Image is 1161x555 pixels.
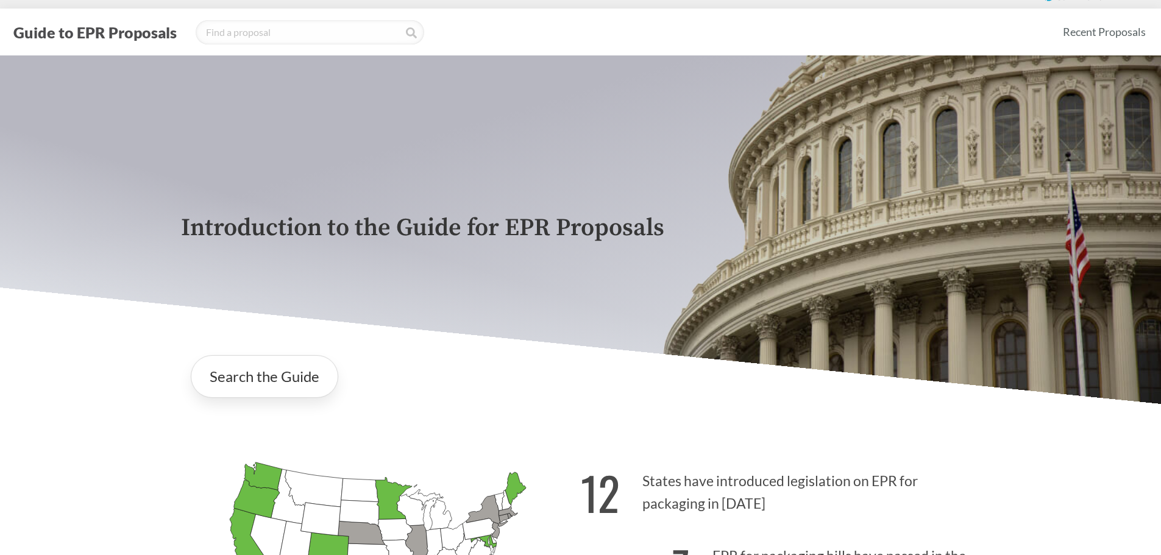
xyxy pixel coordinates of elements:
button: Guide to EPR Proposals [10,23,180,42]
p: Introduction to the Guide for EPR Proposals [181,214,981,242]
p: States have introduced legislation on EPR for packaging in [DATE] [581,451,981,526]
a: Recent Proposals [1057,18,1151,46]
input: Find a proposal [196,20,424,44]
strong: 12 [581,459,620,526]
a: Search the Guide [191,355,338,398]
